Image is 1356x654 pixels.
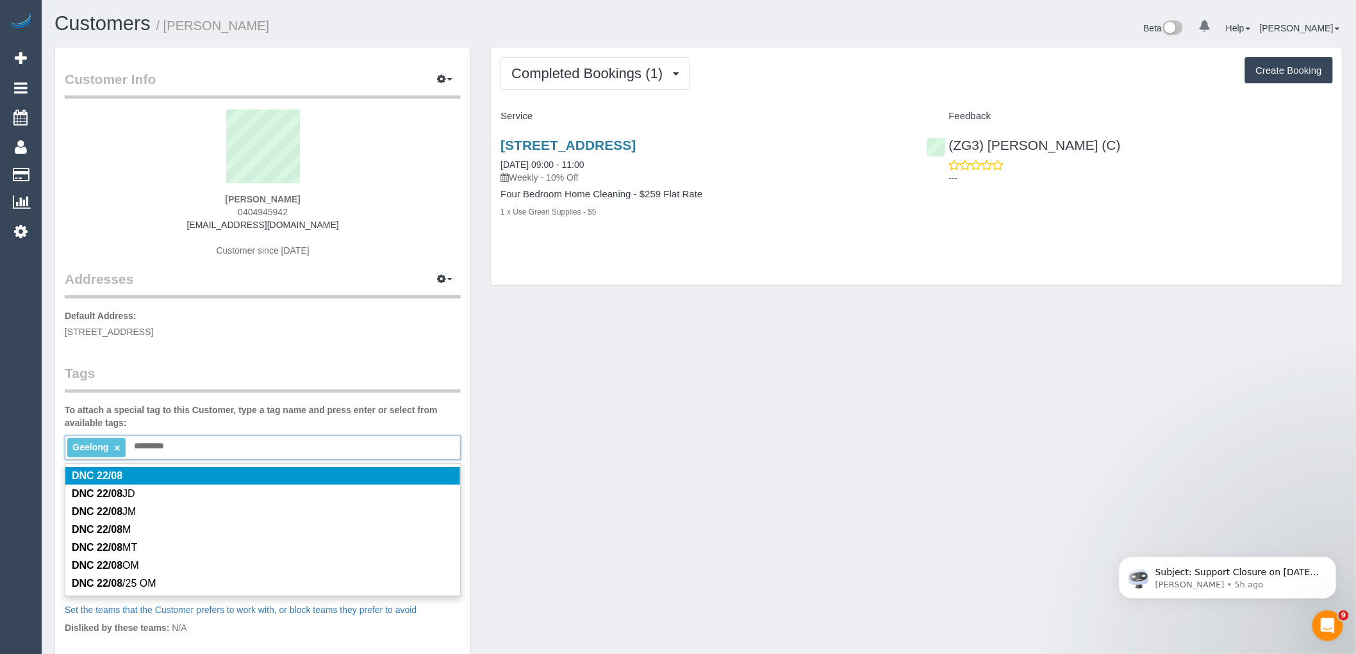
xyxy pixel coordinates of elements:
span: Customer since [DATE] [217,245,310,256]
span: [STREET_ADDRESS] [65,327,153,337]
iframe: Intercom live chat [1312,610,1343,641]
em: DNC 22/08 [72,560,122,571]
a: (ZG3) [PERSON_NAME] (C) [927,138,1121,152]
small: 1 x Use Green Supplies - $5 [500,208,596,217]
h4: Service [500,111,907,122]
img: New interface [1162,20,1183,37]
span: Completed Bookings (1) [511,65,669,81]
span: N/A [172,623,186,633]
legend: Tags [65,364,461,393]
label: Default Address: [65,309,136,322]
a: Help [1226,23,1251,33]
span: Geelong [72,442,108,452]
strong: [PERSON_NAME] [225,194,300,204]
p: --- [949,172,1333,184]
span: JD [72,488,135,499]
a: [DATE] 09:00 - 11:00 [500,159,584,170]
button: Create Booking [1245,57,1333,84]
iframe: Intercom notifications message [1100,530,1356,619]
em: DNC 22/08 [72,542,122,553]
span: OM [72,560,139,571]
h4: Feedback [927,111,1333,122]
a: Beta [1144,23,1184,33]
span: MT [72,542,137,553]
a: [STREET_ADDRESS] [500,138,636,152]
legend: Customer Info [65,70,461,99]
span: 9 [1339,610,1349,621]
small: / [PERSON_NAME] [156,19,270,33]
span: M [72,524,131,535]
em: DNC 22/08 [72,524,122,535]
span: JM [72,506,136,517]
h4: Four Bedroom Home Cleaning - $259 Flat Rate [500,189,907,200]
a: Customers [54,12,151,35]
a: [PERSON_NAME] [1260,23,1340,33]
span: /25 OM [72,578,156,589]
p: Weekly - 10% Off [500,171,907,184]
button: Completed Bookings (1) [500,57,690,90]
img: Automaid Logo [8,13,33,31]
em: DNC 22/08 [72,488,122,499]
em: DNC 22/08 [72,470,122,481]
em: DNC 22/08 [72,578,122,589]
a: Set the teams that the Customer prefers to work with, or block teams they prefer to avoid [65,605,417,615]
label: Disliked by these teams: [65,621,169,634]
label: To attach a special tag to this Customer, type a tag name and press enter or select from availabl... [65,404,461,429]
span: 0404945942 [238,207,288,217]
a: × [114,443,120,454]
a: [EMAIL_ADDRESS][DOMAIN_NAME] [187,220,339,230]
em: DNC 22/08 [72,506,122,517]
